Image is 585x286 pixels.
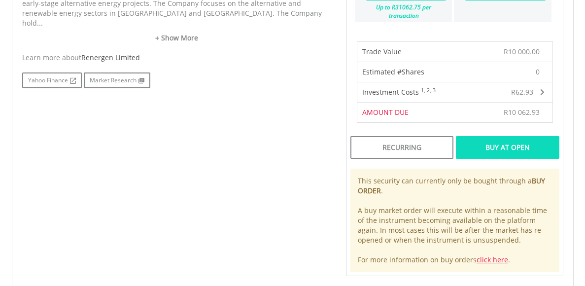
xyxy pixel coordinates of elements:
[84,72,150,88] a: Market Research
[477,255,508,264] a: click here
[355,0,447,22] div: Up to R31062.75 per transaction
[504,47,540,56] span: R10 000.00
[362,107,409,117] span: AMOUNT DUE
[362,67,424,76] span: Estimated #Shares
[504,107,540,117] span: R10 062.93
[22,72,82,88] a: Yahoo Finance
[350,136,453,159] div: Recurring
[22,53,332,63] div: Learn more about
[456,136,559,159] div: Buy At Open
[421,87,436,94] sup: 1, 2, 3
[358,176,545,195] b: BUY ORDER
[22,33,332,43] a: + Show More
[536,67,540,77] span: 0
[81,53,140,62] span: Renergen Limited
[362,87,419,97] span: Investment Costs
[511,87,533,97] span: R62.93
[362,47,402,56] span: Trade Value
[350,169,559,272] div: This security can currently only be bought through a . A buy market order will execute within a r...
